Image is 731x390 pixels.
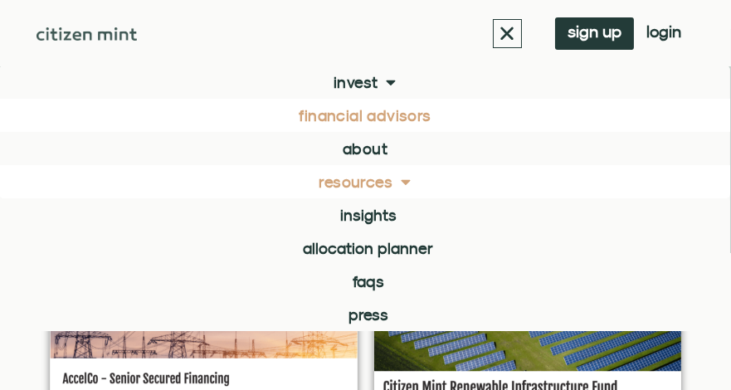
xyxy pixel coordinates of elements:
a: sign up [555,17,634,50]
span: login [646,26,681,37]
div: Menu Toggle [493,19,522,48]
img: Citizen Mint [37,27,137,41]
span: sign up [568,26,621,37]
a: login [634,17,694,50]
